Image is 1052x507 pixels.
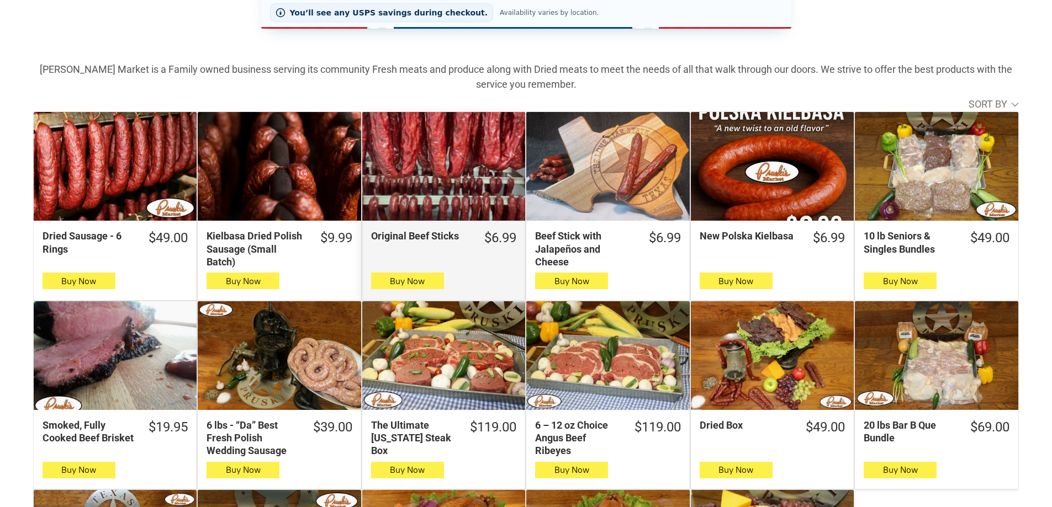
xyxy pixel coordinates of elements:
[691,301,854,410] a: Dried Box
[635,419,681,436] div: $119.00
[371,273,444,289] button: Buy Now
[526,419,689,457] a: $119.006 – 12 oz Choice Angus Beef Ribeyes
[806,419,845,436] div: $49.00
[700,230,799,242] div: New Polska Kielbasa
[226,465,261,475] span: Buy Now
[554,276,589,286] span: Buy Now
[290,8,488,17] span: You’ll see any USPS savings during checkout.
[855,419,1018,445] a: $69.0020 lbs Bar B Que Bundle
[864,230,955,255] div: 10 lb Seniors & Singles Bundles
[535,419,620,457] div: 6 – 12 oz Choice Angus Beef Ribeyes
[700,462,773,478] button: Buy Now
[34,419,197,445] a: $19.95Smoked, Fully Cooked Beef Brisket
[498,9,601,17] span: Availability varies by location.
[371,230,470,242] div: Original Beef Sticks
[34,112,197,221] a: Dried Sausage - 6 Rings
[484,230,516,247] div: $6.99
[855,112,1018,221] a: 10 lb Seniors &amp; Singles Bundles
[61,465,96,475] span: Buy Now
[700,273,773,289] button: Buy Now
[526,301,689,410] a: 6 – 12 oz Choice Angus Beef Ribeyes
[207,230,305,268] div: Kielbasa Dried Polish Sausage (Small Batch)
[855,230,1018,255] a: $49.0010 lb Seniors & Singles Bundles
[718,465,753,475] span: Buy Now
[691,419,854,436] a: $49.00Dried Box
[198,419,361,457] a: $39.006 lbs - “Da” Best Fresh Polish Wedding Sausage
[535,273,608,289] button: Buy Now
[813,230,845,247] div: $6.99
[43,273,115,289] button: Buy Now
[535,462,608,478] button: Buy Now
[970,230,1009,247] div: $49.00
[535,230,634,268] div: Beef Stick with Jalapeños and Cheese
[362,301,525,410] a: The Ultimate Texas Steak Box
[390,276,425,286] span: Buy Now
[864,462,937,478] button: Buy Now
[371,462,444,478] button: Buy Now
[43,419,134,445] div: Smoked, Fully Cooked Beef Brisket
[554,465,589,475] span: Buy Now
[207,462,279,478] button: Buy Now
[864,419,955,445] div: 20 lbs Bar B Que Bundle
[207,419,298,457] div: 6 lbs - “Da” Best Fresh Polish Wedding Sausage
[700,419,791,431] div: Dried Box
[649,230,681,247] div: $6.99
[40,63,1012,90] strong: [PERSON_NAME] Market is a Family owned business serving its community Fresh meats and produce alo...
[883,276,918,286] span: Buy Now
[149,230,188,247] div: $49.00
[883,465,918,475] span: Buy Now
[320,230,352,247] div: $9.99
[390,465,425,475] span: Buy Now
[198,112,361,221] a: Kielbasa Dried Polish Sausage (Small Batch)
[362,230,525,247] a: $6.99Original Beef Sticks
[526,112,689,221] a: Beef Stick with Jalapeños and Cheese
[691,112,854,221] a: New Polska Kielbasa
[207,273,279,289] button: Buy Now
[34,230,197,255] a: $49.00Dried Sausage - 6 Rings
[855,301,1018,410] a: 20 lbs Bar B Que Bundle
[864,273,937,289] button: Buy Now
[34,301,197,410] a: Smoked, Fully Cooked Beef Brisket
[691,230,854,247] a: $6.99New Polska Kielbasa
[313,419,352,436] div: $39.00
[149,419,188,436] div: $19.95
[43,230,134,255] div: Dried Sausage - 6 Rings
[362,419,525,457] a: $119.00The Ultimate [US_STATE] Steak Box
[470,419,516,436] div: $119.00
[226,276,261,286] span: Buy Now
[198,301,361,410] a: 6 lbs - “Da” Best Fresh Polish Wedding Sausage
[526,230,689,268] a: $6.99Beef Stick with Jalapeños and Cheese
[970,419,1009,436] div: $69.00
[718,276,753,286] span: Buy Now
[371,419,456,457] div: The Ultimate [US_STATE] Steak Box
[61,276,96,286] span: Buy Now
[43,462,115,478] button: Buy Now
[362,112,525,221] a: Original Beef Sticks
[198,230,361,268] a: $9.99Kielbasa Dried Polish Sausage (Small Batch)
